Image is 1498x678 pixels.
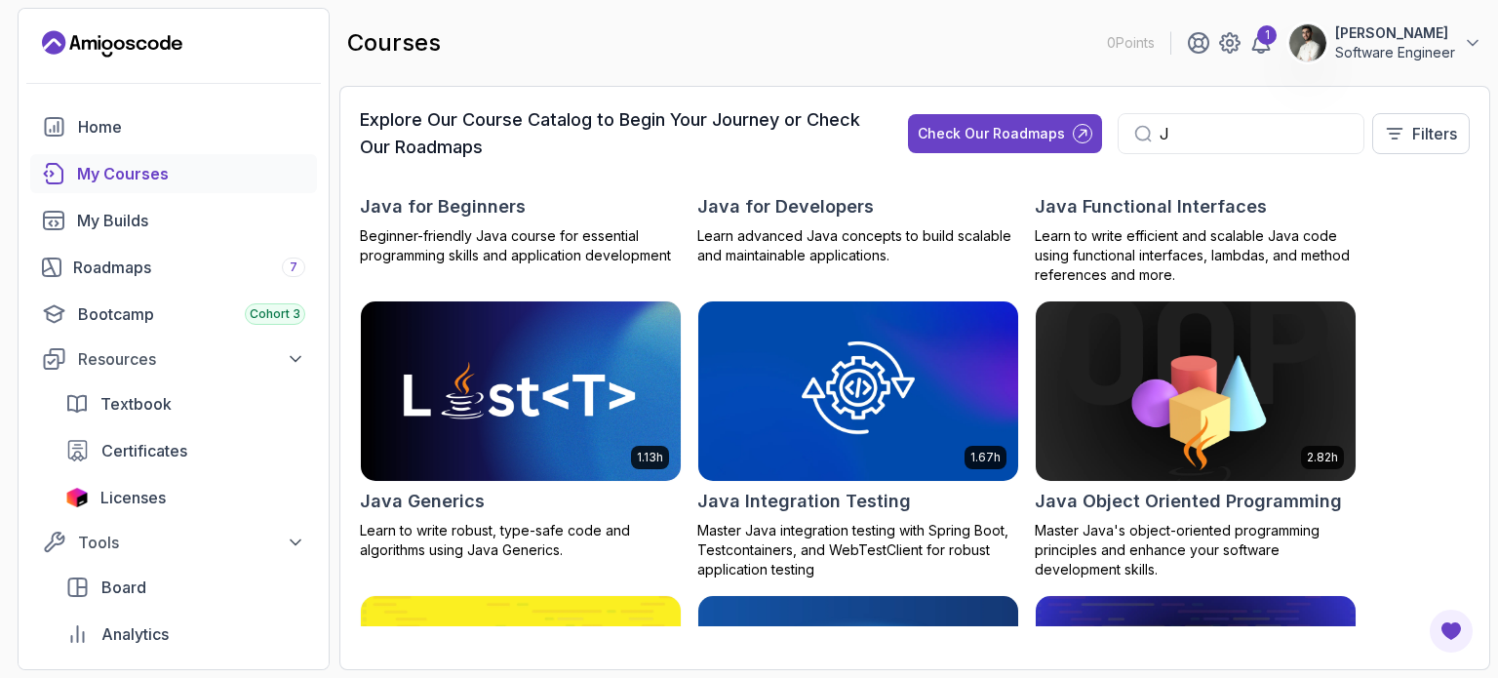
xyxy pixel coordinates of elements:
[697,193,874,220] h2: Java for Developers
[1372,113,1470,154] button: Filters
[30,341,317,377] button: Resources
[697,521,1019,579] p: Master Java integration testing with Spring Boot, Testcontainers, and WebTestClient for robust ap...
[101,576,146,599] span: Board
[54,568,317,607] a: board
[1160,122,1348,145] input: Search...
[970,450,1001,465] p: 1.67h
[1289,24,1326,61] img: user profile image
[1428,608,1475,655] button: Open Feedback Button
[1107,33,1155,53] p: 0 Points
[360,106,873,161] h3: Explore Our Course Catalog to Begin Your Journey or Check Our Roadmaps
[1035,488,1342,515] h2: Java Object Oriented Programming
[250,306,300,322] span: Cohort 3
[30,525,317,560] button: Tools
[360,488,485,515] h2: Java Generics
[54,615,317,654] a: analytics
[30,201,317,240] a: builds
[78,302,305,326] div: Bootcamp
[78,347,305,371] div: Resources
[101,622,169,646] span: Analytics
[30,295,317,334] a: bootcamp
[637,450,663,465] p: 1.13h
[697,226,1019,265] p: Learn advanced Java concepts to build scalable and maintainable applications.
[918,124,1065,143] div: Check Our Roadmaps
[360,300,682,560] a: Java Generics card1.13hJava GenericsLearn to write robust, type-safe code and algorithms using Ja...
[360,226,682,265] p: Beginner-friendly Java course for essential programming skills and application development
[908,114,1102,153] button: Check Our Roadmaps
[101,439,187,462] span: Certificates
[1035,521,1357,579] p: Master Java's object-oriented programming principles and enhance your software development skills.
[1249,31,1273,55] a: 1
[1412,122,1457,145] p: Filters
[65,488,89,507] img: jetbrains icon
[54,478,317,517] a: licenses
[100,486,166,509] span: Licenses
[697,488,911,515] h2: Java Integration Testing
[1307,450,1338,465] p: 2.82h
[77,162,305,185] div: My Courses
[54,384,317,423] a: textbook
[1288,23,1482,62] button: user profile image[PERSON_NAME]Software Engineer
[290,259,297,275] span: 7
[1035,193,1267,220] h2: Java Functional Interfaces
[54,431,317,470] a: certificates
[1257,25,1277,45] div: 1
[1335,43,1455,62] p: Software Engineer
[361,301,681,481] img: Java Generics card
[42,28,182,60] a: Landing page
[30,154,317,193] a: courses
[77,209,305,232] div: My Builds
[347,27,441,59] h2: courses
[360,193,526,220] h2: Java for Beginners
[1036,301,1356,481] img: Java Object Oriented Programming card
[73,256,305,279] div: Roadmaps
[360,521,682,560] p: Learn to write robust, type-safe code and algorithms using Java Generics.
[30,248,317,287] a: roadmaps
[30,107,317,146] a: home
[697,300,1019,579] a: Java Integration Testing card1.67hJava Integration TestingMaster Java integration testing with Sp...
[1335,23,1455,43] p: [PERSON_NAME]
[100,392,172,416] span: Textbook
[1035,226,1357,285] p: Learn to write efficient and scalable Java code using functional interfaces, lambdas, and method ...
[1035,300,1357,579] a: Java Object Oriented Programming card2.82hJava Object Oriented ProgrammingMaster Java's object-or...
[698,301,1018,481] img: Java Integration Testing card
[78,531,305,554] div: Tools
[78,115,305,139] div: Home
